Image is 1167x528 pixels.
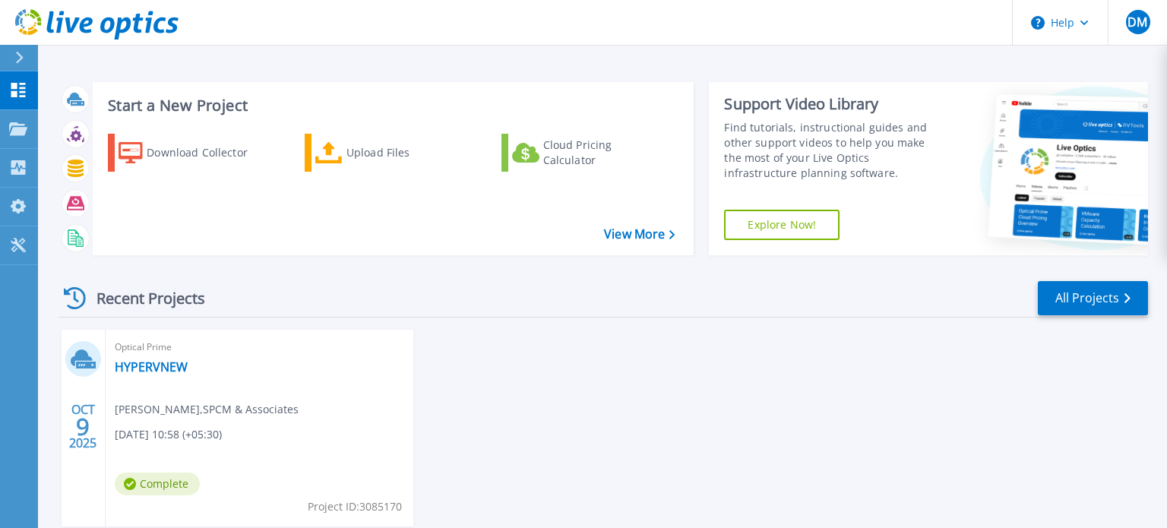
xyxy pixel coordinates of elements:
[147,138,268,168] div: Download Collector
[501,134,671,172] a: Cloud Pricing Calculator
[108,97,675,114] h3: Start a New Project
[76,420,90,433] span: 9
[346,138,468,168] div: Upload Files
[543,138,665,168] div: Cloud Pricing Calculator
[308,498,402,515] span: Project ID: 3085170
[115,426,222,443] span: [DATE] 10:58 (+05:30)
[115,473,200,495] span: Complete
[68,399,97,454] div: OCT 2025
[1038,281,1148,315] a: All Projects
[305,134,474,172] a: Upload Files
[604,227,675,242] a: View More
[115,401,299,418] span: [PERSON_NAME] , SPCM & Associates
[115,339,404,356] span: Optical Prime
[724,210,840,240] a: Explore Now!
[724,94,944,114] div: Support Video Library
[115,359,188,375] a: HYPERVNEW
[724,120,944,181] div: Find tutorials, instructional guides and other support videos to help you make the most of your L...
[108,134,277,172] a: Download Collector
[1127,16,1147,28] span: DM
[59,280,226,317] div: Recent Projects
